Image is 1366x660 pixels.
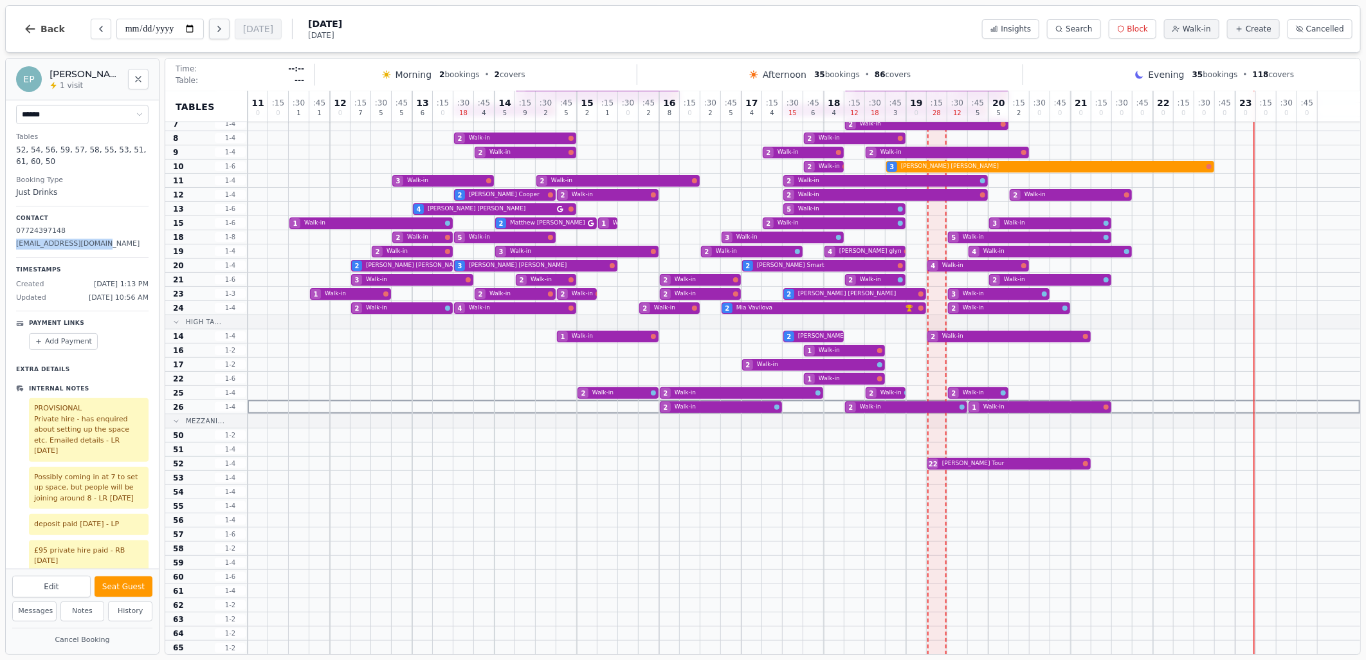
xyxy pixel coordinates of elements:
p: Contact [16,214,149,223]
span: : 45 [560,99,572,107]
span: 9 [523,110,527,116]
span: covers [875,69,911,80]
span: Create [1246,24,1271,34]
span: Walk-in [572,190,648,199]
span: Created [16,279,44,290]
span: 4 [828,247,833,257]
span: : 15 [437,99,449,107]
span: Back [41,24,65,33]
span: --- [295,75,304,86]
span: Morning [396,68,432,81]
span: 2 [499,219,504,228]
span: : 30 [1198,99,1210,107]
span: 5 [458,233,462,243]
span: : 45 [1136,99,1149,107]
span: 2 [540,176,545,186]
span: Walk-in [798,190,978,199]
span: 23 [173,289,184,299]
span: 1 [314,289,318,299]
span: 2 [787,190,792,200]
span: 28 [933,110,941,116]
span: Walk-in [551,176,689,185]
span: 2 [1017,110,1021,116]
span: Walk-in [489,148,566,157]
span: 21 [173,275,184,285]
span: : 30 [375,99,387,107]
span: Walk-in [469,134,566,143]
span: [DATE] [308,17,342,30]
span: 7 [358,110,362,116]
span: 3 [396,176,401,186]
span: 1 - 4 [215,176,246,185]
button: Edit [12,576,91,598]
svg: Google booking [557,206,563,212]
h2: [PERSON_NAME] [PERSON_NAME] [50,68,120,80]
span: 3 [893,110,897,116]
span: Block [1127,24,1148,34]
span: 18 [828,98,840,107]
span: : 45 [1301,99,1313,107]
span: 18 [459,110,468,116]
span: 4 [482,110,486,116]
button: Seat Guest [95,576,152,597]
span: 12 [850,110,859,116]
span: : 45 [807,99,819,107]
span: [PERSON_NAME] glyn [839,247,902,256]
span: 13 [173,204,184,214]
span: 4 [931,261,936,271]
dd: Just Drinks [16,187,149,198]
span: 15 [788,110,797,116]
span: 5 [503,110,507,116]
span: 4 [770,110,774,116]
span: : 15 [848,99,861,107]
span: 2 [808,134,812,143]
span: Walk-in [963,233,1101,242]
span: 20 [992,98,1005,107]
button: Notes [60,601,105,621]
span: [PERSON_NAME] [PERSON_NAME] [798,289,916,298]
button: Add Payment [29,333,98,351]
span: 12 [334,98,346,107]
span: 2 [495,70,500,79]
span: [DATE] [308,30,342,41]
span: 0 [1120,110,1124,116]
span: Walk-in [325,289,381,298]
span: Walk-in [736,233,833,242]
span: 2 [787,176,792,186]
span: 4 [458,304,462,313]
dt: Tables [16,132,149,143]
span: : 45 [725,99,737,107]
span: Matthew [PERSON_NAME] [510,219,585,228]
span: 13 [416,98,428,107]
span: [PERSON_NAME] [PERSON_NAME] [428,205,554,214]
span: 3 [890,162,895,172]
span: 2 [870,148,874,158]
span: 0 [441,110,444,116]
span: 2 [646,110,650,116]
span: Insights [1001,24,1031,34]
span: Updated [16,293,46,304]
span: Walk-in [613,219,634,228]
span: 2 [725,304,730,313]
span: Walk-in [1183,24,1211,34]
span: 2 [478,289,483,299]
span: 1 [293,219,298,228]
span: 12 [173,190,184,200]
span: 2 [849,120,853,129]
span: Walk-in [942,261,1019,270]
p: 07724397148 [16,226,149,237]
span: 11 [251,98,264,107]
span: 5 [976,110,979,116]
span: 1 - 4 [215,147,246,157]
span: 5 [379,110,383,116]
span: 1 - 6 [215,204,246,214]
span: 5 [997,110,1001,116]
button: [DATE] [235,19,282,39]
span: 19 [910,98,922,107]
span: : 45 [1054,99,1066,107]
span: 23 [1239,98,1252,107]
span: 15 [173,218,184,228]
span: 2 [952,304,956,313]
span: Walk-in [798,176,978,185]
span: 8 [173,133,178,143]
